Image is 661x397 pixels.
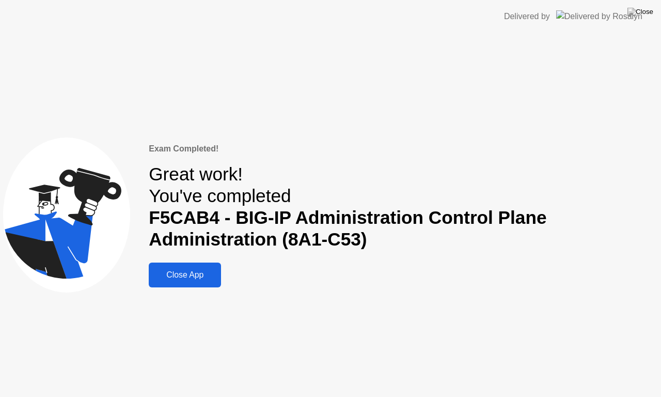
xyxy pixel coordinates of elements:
[504,10,550,23] div: Delivered by
[149,263,221,287] button: Close App
[627,8,653,16] img: Close
[556,10,642,22] img: Delivered by Rosalyn
[152,270,218,280] div: Close App
[149,163,658,251] div: Great work! You've completed
[149,143,658,155] div: Exam Completed!
[149,207,546,249] b: F5CAB4 - BIG-IP Administration Control Plane Administration (8A1-C53)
